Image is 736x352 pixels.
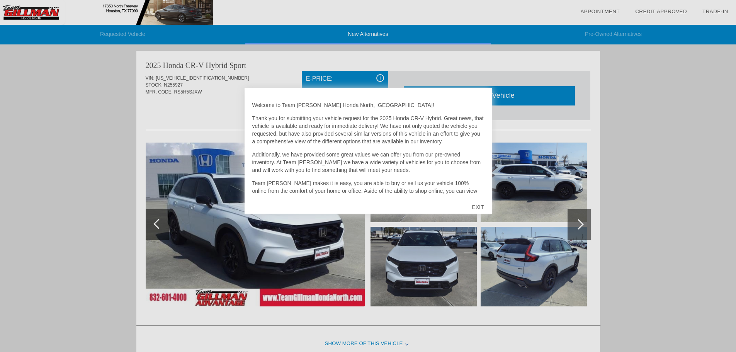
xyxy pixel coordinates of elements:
[252,114,484,145] p: Thank you for submitting your vehicle request for the 2025 Honda CR-V Hybrid. Great news, that ve...
[252,179,484,218] p: Team [PERSON_NAME] makes it is easy, you are able to buy or sell us your vehicle 100% online from...
[635,9,687,14] a: Credit Approved
[464,196,491,219] div: EXIT
[252,101,484,109] p: Welcome to Team [PERSON_NAME] Honda North, [GEOGRAPHIC_DATA]!
[252,151,484,174] p: Additionally, we have provided some great values we can offer you from our pre-owned inventory. A...
[580,9,620,14] a: Appointment
[702,9,728,14] a: Trade-In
